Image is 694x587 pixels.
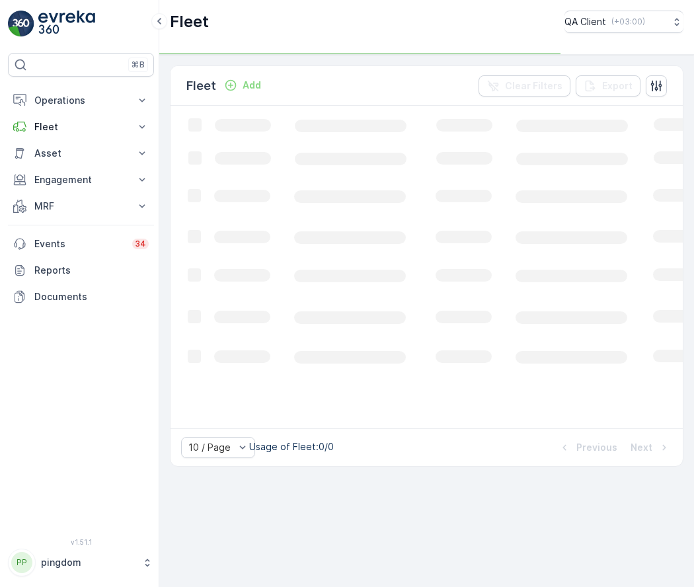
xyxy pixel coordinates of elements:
[34,120,128,134] p: Fleet
[34,94,128,107] p: Operations
[34,173,128,186] p: Engagement
[186,77,216,95] p: Fleet
[8,87,154,114] button: Operations
[8,140,154,167] button: Asset
[34,237,124,251] p: Events
[38,11,95,37] img: logo_light-DOdMpM7g.png
[135,239,146,249] p: 34
[170,11,209,32] p: Fleet
[249,440,334,453] p: Usage of Fleet : 0/0
[41,556,135,569] p: pingdom
[8,193,154,219] button: MRF
[576,441,617,454] p: Previous
[8,549,154,576] button: PPpingdom
[631,441,652,454] p: Next
[557,440,619,455] button: Previous
[611,17,645,27] p: ( +03:00 )
[34,147,128,160] p: Asset
[8,257,154,284] a: Reports
[11,552,32,573] div: PP
[629,440,672,455] button: Next
[34,264,149,277] p: Reports
[34,200,128,213] p: MRF
[8,538,154,546] span: v 1.51.1
[576,75,640,97] button: Export
[505,79,562,93] p: Clear Filters
[8,11,34,37] img: logo
[8,231,154,257] a: Events34
[479,75,570,97] button: Clear Filters
[219,77,266,93] button: Add
[564,11,683,33] button: QA Client(+03:00)
[8,114,154,140] button: Fleet
[132,59,145,70] p: ⌘B
[8,284,154,310] a: Documents
[8,167,154,193] button: Engagement
[564,15,606,28] p: QA Client
[34,290,149,303] p: Documents
[243,79,261,92] p: Add
[602,79,633,93] p: Export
